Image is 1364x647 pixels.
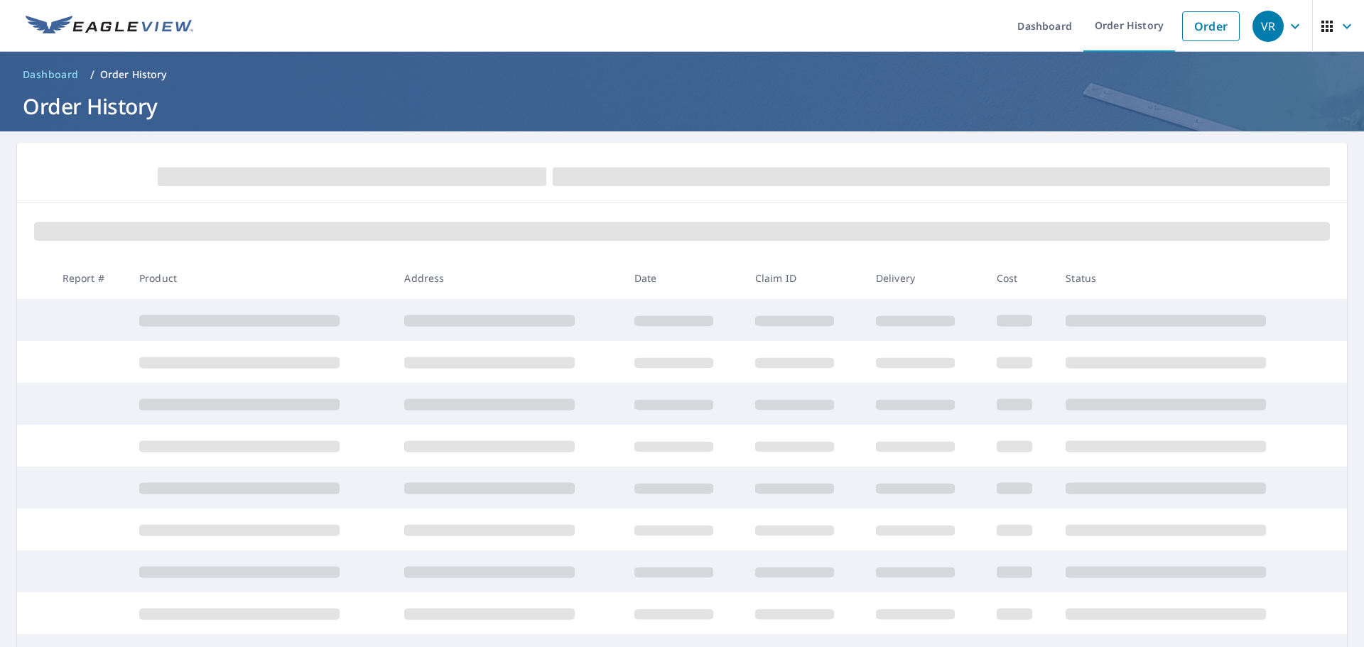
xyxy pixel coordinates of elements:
[90,66,94,83] li: /
[17,63,85,86] a: Dashboard
[128,257,393,299] th: Product
[985,257,1055,299] th: Cost
[100,67,167,82] p: Order History
[393,257,622,299] th: Address
[23,67,79,82] span: Dashboard
[26,16,193,37] img: EV Logo
[17,92,1347,121] h1: Order History
[1182,11,1240,41] a: Order
[1054,257,1320,299] th: Status
[51,257,128,299] th: Report #
[623,257,744,299] th: Date
[744,257,865,299] th: Claim ID
[1252,11,1284,42] div: VR
[17,63,1347,86] nav: breadcrumb
[865,257,985,299] th: Delivery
